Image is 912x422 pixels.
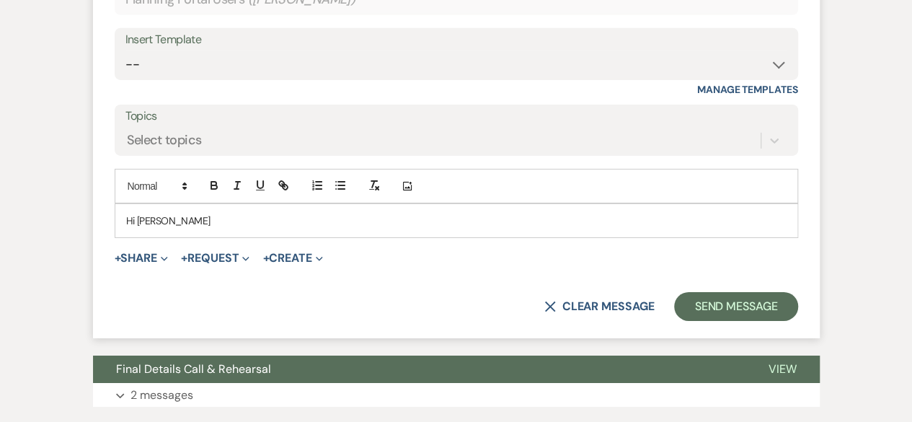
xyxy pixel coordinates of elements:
span: Final Details Call & Rehearsal [116,361,271,377]
label: Topics [125,106,787,127]
span: + [115,252,121,264]
div: Select topics [127,131,202,150]
button: Send Message [674,292,797,321]
span: + [262,252,269,264]
span: View [769,361,797,377]
button: 2 messages [93,383,820,408]
button: Clear message [544,301,654,312]
span: + [181,252,187,264]
a: Manage Templates [697,83,798,96]
button: Final Details Call & Rehearsal [93,356,745,383]
button: View [745,356,820,383]
button: Share [115,252,169,264]
p: Hi [PERSON_NAME] [126,213,787,229]
div: Insert Template [125,30,787,50]
p: 2 messages [130,386,193,405]
button: Create [262,252,322,264]
button: Request [181,252,249,264]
